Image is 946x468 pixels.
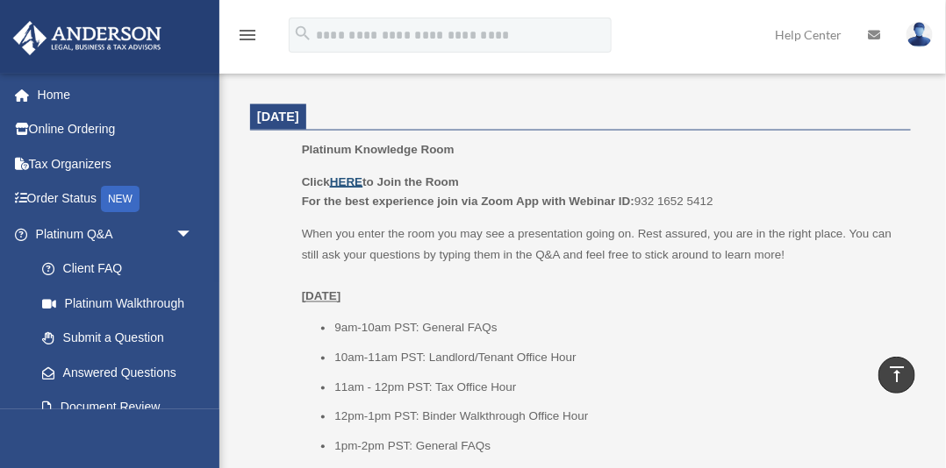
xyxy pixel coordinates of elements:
[237,25,258,46] i: menu
[8,21,167,55] img: Anderson Advisors Platinum Portal
[302,143,455,156] span: Platinum Knowledge Room
[25,321,219,356] a: Submit a Question
[12,77,219,112] a: Home
[334,407,899,428] li: 12pm-1pm PST: Binder Walkthrough Office Hour
[12,216,219,252] a: Platinum Q&Aarrow_drop_down
[25,252,219,287] a: Client FAQ
[302,195,634,209] b: For the best experience join via Zoom App with Webinar ID:
[302,175,459,188] b: Click to Join the Room
[176,216,211,252] span: arrow_drop_down
[334,318,899,339] li: 9am-10am PST: General FAQs
[25,390,219,425] a: Document Review
[302,172,899,213] p: 932 1652 5412
[12,112,219,147] a: Online Ordering
[334,348,899,369] li: 10am-11am PST: Landlord/Tenant Office Hour
[12,181,219,217] a: Order StatusNEW
[12,146,219,181] a: Tax Organizers
[257,110,299,124] span: [DATE]
[25,286,219,321] a: Platinum Walkthrough
[25,355,219,390] a: Answered Questions
[101,186,140,212] div: NEW
[878,357,915,394] a: vertical_align_top
[302,290,341,303] u: [DATE]
[330,175,362,188] a: HERE
[907,22,933,47] img: User Pic
[293,24,312,43] i: search
[302,224,899,307] p: When you enter the room you may see a presentation going on. Rest assured, you are in the right p...
[886,364,907,385] i: vertical_align_top
[334,378,899,399] li: 11am - 12pm PST: Tax Office Hour
[237,31,258,46] a: menu
[334,436,899,457] li: 1pm-2pm PST: General FAQs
